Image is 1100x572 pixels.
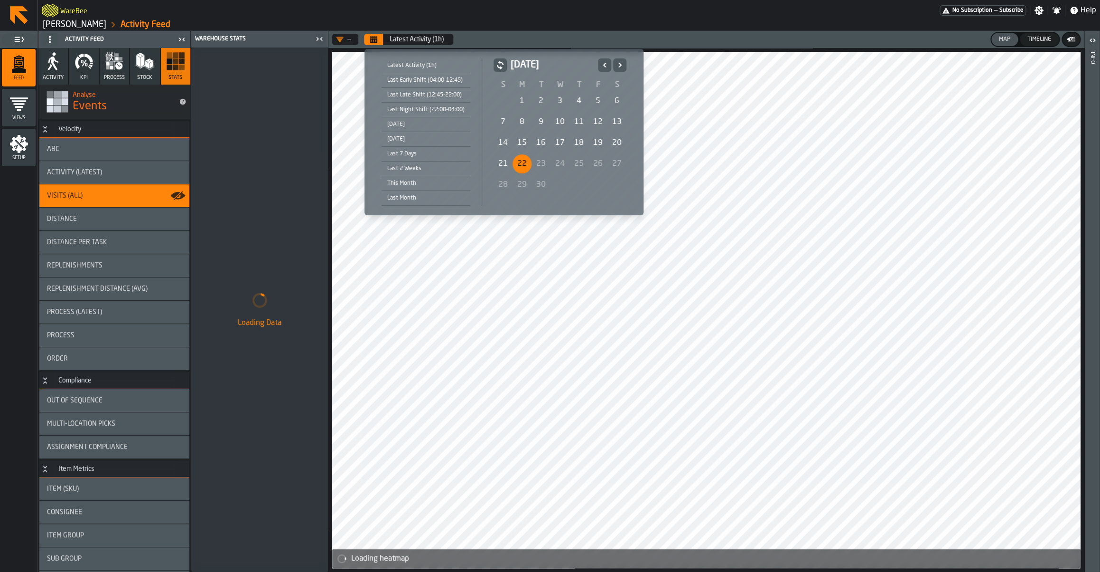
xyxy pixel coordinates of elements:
div: Friday, September 19, 2025 [588,133,607,153]
div: [DATE] [382,134,470,144]
div: Tuesday, September 30, 2025 [531,175,550,194]
div: 29 [513,175,531,194]
div: September 2025 [494,58,626,195]
div: Saturday, September 13, 2025 [607,113,626,132]
div: 3 [550,92,569,111]
div: 4 [569,92,588,111]
div: 21 [494,154,513,173]
div: Tuesday, September 23, 2025 [531,154,550,173]
div: Last Month [382,193,470,203]
div: Monday, September 1, 2025 [513,92,531,111]
div: Thursday, September 25, 2025 [569,154,588,173]
div: 1 [513,92,531,111]
div: 7 [494,113,513,132]
div: Last Early Shift (04:00-12:45) [382,75,470,86]
div: 17 [550,133,569,153]
th: S [607,79,626,91]
div: 15 [513,133,531,153]
table: September 2025 [494,79,626,195]
div: 2 [531,92,550,111]
div: Saturday, September 20, 2025 [607,133,626,153]
div: Monday, September 15, 2025 [513,133,531,153]
div: Select date range Select date range [372,57,636,208]
div: 23 [531,154,550,173]
div: Sunday, September 7, 2025 [494,113,513,132]
div: Friday, September 26, 2025 [588,154,607,173]
th: S [494,79,513,91]
div: 11 [569,113,588,132]
div: Saturday, September 6, 2025 [607,92,626,111]
div: 8 [513,113,531,132]
div: Wednesday, September 24, 2025 [550,154,569,173]
div: 30 [531,175,550,194]
div: 16 [531,133,550,153]
div: Wednesday, September 3, 2025 [550,92,569,111]
div: 27 [607,154,626,173]
th: W [550,79,569,91]
div: Last Night Shift (22:00-04:00) [382,105,470,115]
div: Latest Activity (1h) [382,60,470,71]
div: Last 7 Days [382,149,470,159]
div: Friday, September 5, 2025 [588,92,607,111]
div: 20 [607,133,626,153]
div: Tuesday, September 16, 2025 [531,133,550,153]
div: This Month [382,178,470,189]
button: button- [494,58,507,72]
div: Thursday, September 11, 2025 [569,113,588,132]
th: T [531,79,550,91]
div: Monday, September 8, 2025 [513,113,531,132]
div: Tuesday, September 2, 2025 [531,92,550,111]
div: 19 [588,133,607,153]
div: Saturday, September 27, 2025 [607,154,626,173]
div: 18 [569,133,588,153]
th: F [588,79,607,91]
div: Friday, September 12, 2025 [588,113,607,132]
div: 25 [569,154,588,173]
div: Sunday, September 28, 2025 [494,175,513,194]
div: 28 [494,175,513,194]
div: Wednesday, September 10, 2025 [550,113,569,132]
th: M [513,79,531,91]
div: Thursday, September 4, 2025 [569,92,588,111]
div: 6 [607,92,626,111]
div: Last 2 Weeks [382,163,470,174]
div: Monday, September 29, 2025 [513,175,531,194]
div: Thursday, September 18, 2025 [569,133,588,153]
button: Previous [598,58,611,72]
div: 10 [550,113,569,132]
button: Next [613,58,626,72]
div: Sunday, September 14, 2025 [494,133,513,153]
th: T [569,79,588,91]
div: Today, Selected Date: Monday, September 22, 2025, Monday, September 22, 2025 selected, Last avail... [513,154,531,173]
div: 12 [588,113,607,132]
h2: [DATE] [511,58,594,72]
div: Sunday, September 21, 2025 [494,154,513,173]
div: Last Late Shift (12:45-22:00) [382,90,470,100]
div: 14 [494,133,513,153]
div: [DATE] [382,119,470,130]
div: Tuesday, September 9, 2025 [531,113,550,132]
div: 13 [607,113,626,132]
div: 5 [588,92,607,111]
div: 9 [531,113,550,132]
div: 22 [513,154,531,173]
div: 26 [588,154,607,173]
div: Wednesday, September 17, 2025 [550,133,569,153]
div: 24 [550,154,569,173]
